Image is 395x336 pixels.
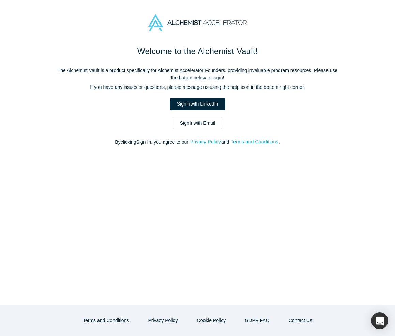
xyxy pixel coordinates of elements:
h1: Welcome to the Alchemist Vault! [55,45,341,58]
button: Terms and Conditions [76,315,136,326]
button: Cookie Policy [190,315,233,326]
a: SignInwith Email [173,117,223,129]
a: SignInwith LinkedIn [170,98,225,110]
p: By clicking Sign In , you agree to our and . [55,139,341,146]
p: If you have any issues or questions, please message us using the help icon in the bottom right co... [55,84,341,91]
a: Contact Us [282,315,319,326]
img: Alchemist Accelerator Logo [148,14,246,31]
button: Privacy Policy [190,138,221,146]
button: Terms and Conditions [230,138,279,146]
button: Privacy Policy [141,315,185,326]
a: GDPR FAQ [238,315,276,326]
p: The Alchemist Vault is a product specifically for Alchemist Accelerator Founders, providing inval... [55,67,341,81]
